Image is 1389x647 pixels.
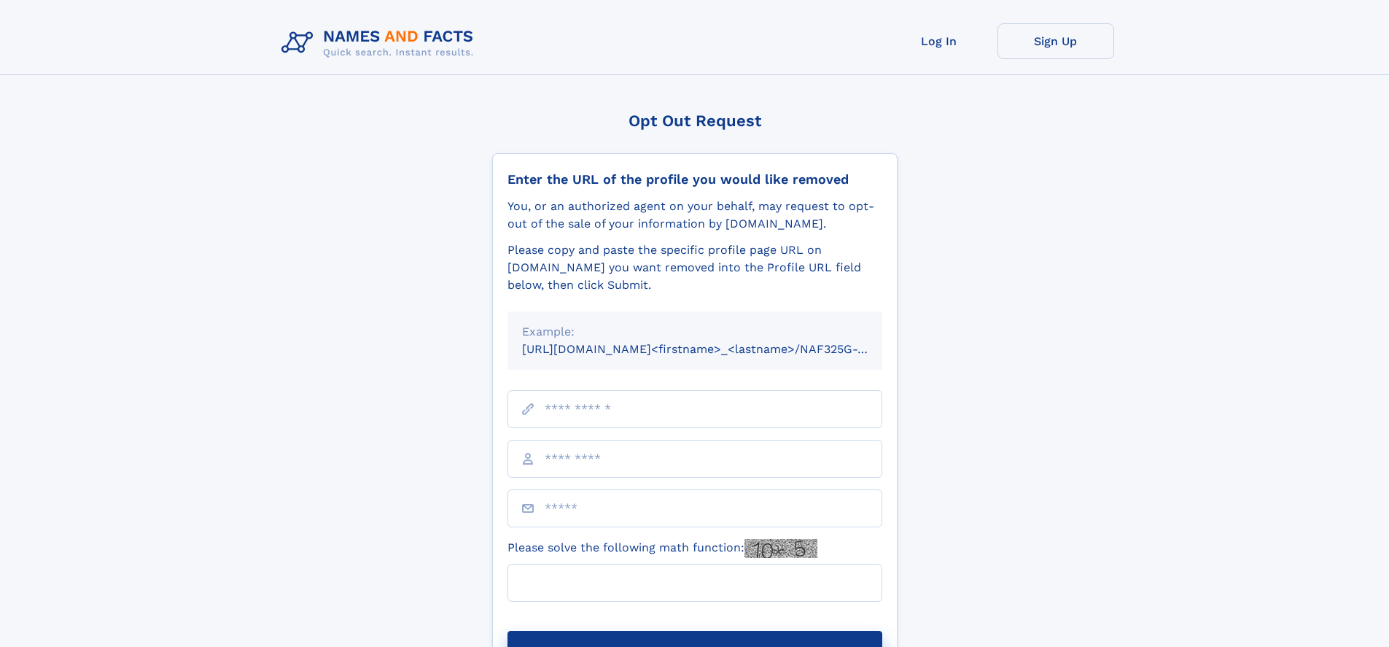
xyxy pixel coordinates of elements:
[507,171,882,187] div: Enter the URL of the profile you would like removed
[507,539,817,558] label: Please solve the following math function:
[522,323,868,341] div: Example:
[997,23,1114,59] a: Sign Up
[507,198,882,233] div: You, or an authorized agent on your behalf, may request to opt-out of the sale of your informatio...
[276,23,486,63] img: Logo Names and Facts
[507,241,882,294] div: Please copy and paste the specific profile page URL on [DOMAIN_NAME] you want removed into the Pr...
[881,23,997,59] a: Log In
[492,112,898,130] div: Opt Out Request
[522,342,910,356] small: [URL][DOMAIN_NAME]<firstname>_<lastname>/NAF325G-xxxxxxxx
